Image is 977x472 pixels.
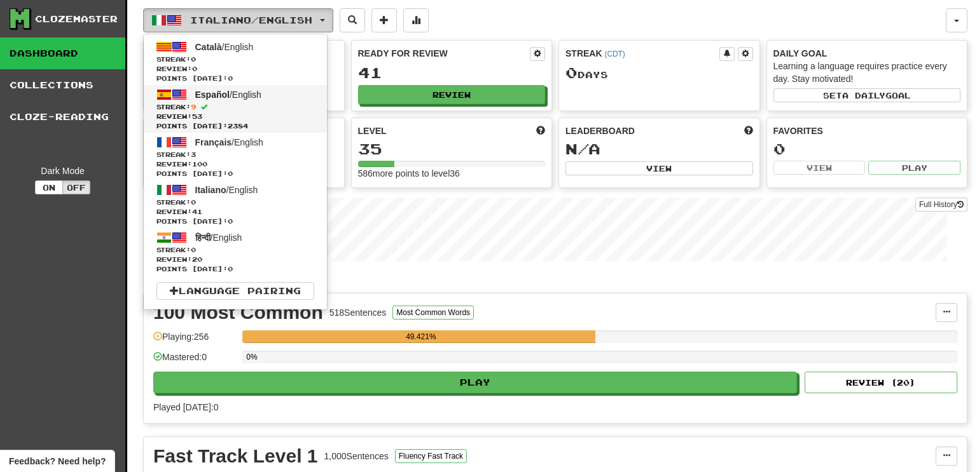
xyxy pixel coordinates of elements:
[156,74,314,83] span: Points [DATE]: 0
[773,141,961,157] div: 0
[190,15,312,25] span: Italiano / English
[392,306,474,320] button: Most Common Words
[358,141,546,157] div: 35
[915,198,967,212] a: Full History
[403,8,429,32] button: More stats
[805,372,957,393] button: Review (20)
[358,65,546,81] div: 41
[340,8,365,32] button: Search sentences
[358,85,546,104] button: Review
[773,60,961,85] div: Learning a language requires practice every day. Stay motivated!
[191,103,196,111] span: 9
[195,137,263,147] span: / English
[195,233,242,243] span: / English
[144,85,327,133] a: Español/EnglishStreak:9 Review:53Points [DATE]:2384
[156,217,314,226] span: Points [DATE]: 0
[144,37,327,85] a: Català/EnglishStreak:0 Review:0Points [DATE]:0
[195,233,211,243] span: हिन्दी
[191,151,196,158] span: 3
[156,55,314,64] span: Streak:
[191,198,196,206] span: 0
[744,125,753,137] span: This week in points, UTC
[868,161,960,175] button: Play
[604,50,625,58] a: (CDT)
[773,161,866,175] button: View
[842,91,885,100] span: a daily
[195,90,230,100] span: Español
[153,303,323,322] div: 100 Most Common
[395,449,467,463] button: Fluency Fast Track
[565,65,753,81] div: Day s
[329,306,387,319] div: 518 Sentences
[565,161,753,175] button: View
[195,42,222,52] span: Català
[156,112,314,121] span: Review: 53
[773,88,961,102] button: Seta dailygoal
[536,125,545,137] span: Score more points to level up
[565,64,578,81] span: 0
[153,402,218,412] span: Played [DATE]: 0
[9,455,106,468] span: Open feedback widget
[565,140,600,158] span: N/A
[10,165,116,177] div: Dark Mode
[195,185,226,195] span: Italiano
[773,125,961,137] div: Favorites
[62,180,90,194] button: Off
[156,207,314,217] span: Review: 41
[195,185,258,195] span: / English
[565,47,719,60] div: Streak
[565,125,635,137] span: Leaderboard
[191,246,196,253] span: 0
[195,137,232,147] span: Français
[156,255,314,264] span: Review: 20
[156,198,314,207] span: Streak:
[371,8,397,32] button: Add sentence to collection
[153,351,236,372] div: Mastered: 0
[144,180,327,228] a: Italiano/EnglishStreak:0 Review:41Points [DATE]:0
[156,150,314,159] span: Streak:
[156,121,314,131] span: Points [DATE]: 2384
[144,228,327,276] a: हिन्दी/EnglishStreak:0 Review:20Points [DATE]:0
[156,102,314,112] span: Streak:
[191,55,196,63] span: 0
[143,8,333,32] button: Italiano/English
[153,372,797,393] button: Play
[773,47,961,60] div: Daily Goal
[358,47,530,60] div: Ready for Review
[143,274,967,287] p: In Progress
[35,180,63,194] button: On
[156,169,314,179] span: Points [DATE]: 0
[358,125,387,137] span: Level
[35,13,118,25] div: Clozemaster
[156,282,314,300] a: Language Pairing
[324,450,389,462] div: 1,000 Sentences
[153,447,318,466] div: Fast Track Level 1
[156,245,314,255] span: Streak:
[153,330,236,351] div: Playing: 256
[156,264,314,274] span: Points [DATE]: 0
[195,42,254,52] span: / English
[144,133,327,180] a: Français/EnglishStreak:3 Review:100Points [DATE]:0
[195,90,261,100] span: / English
[156,159,314,169] span: Review: 100
[358,167,546,180] div: 586 more points to level 36
[246,330,595,343] div: 49.421%
[156,64,314,74] span: Review: 0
